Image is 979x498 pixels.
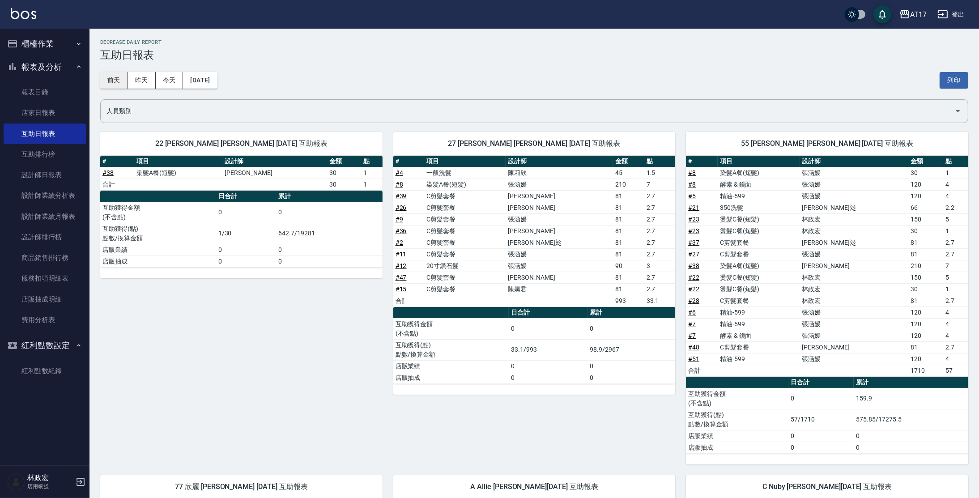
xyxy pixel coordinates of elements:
td: 店販業績 [686,430,788,442]
td: 0 [509,360,587,372]
td: 0 [587,318,675,339]
td: 張涵媛 [800,179,909,190]
button: 今天 [156,72,183,89]
td: 林政宏 [800,283,909,295]
td: 張涵媛 [800,353,909,365]
td: 150 [908,272,943,283]
td: 張涵媛 [506,248,613,260]
button: Open [951,104,965,118]
a: #38 [688,262,699,269]
td: 1 [361,179,383,190]
a: #36 [396,227,407,234]
td: 店販業績 [393,360,509,372]
td: 0 [788,388,854,409]
img: Logo [11,8,36,19]
a: #4 [396,169,403,176]
td: 7 [644,179,676,190]
td: 45 [613,167,644,179]
a: 設計師業績月報表 [4,206,86,227]
td: 2.7 [943,295,968,306]
td: 互助獲得金額 (不含點) [686,388,788,409]
button: 報表及分析 [4,55,86,79]
button: 列印 [940,72,968,89]
td: 2.2 [943,202,968,213]
a: #6 [688,309,696,316]
td: 陳姵君 [506,283,613,295]
td: 0 [587,372,675,383]
a: #8 [396,181,403,188]
a: 設計師排行榜 [4,227,86,247]
td: 染髮A餐(短髮) [718,260,800,272]
td: 57 [943,365,968,376]
td: [PERSON_NAME] [506,272,613,283]
td: 2.7 [644,225,676,237]
td: 0 [276,244,382,255]
td: 150 [908,213,943,225]
td: [PERSON_NAME]彣 [800,202,909,213]
table: a dense table [393,307,676,384]
td: 合計 [686,365,718,376]
td: 精油-599 [718,353,800,365]
a: 店家日報表 [4,102,86,123]
button: 昨天 [128,72,156,89]
td: 精油-599 [718,190,800,202]
a: 報表目錄 [4,82,86,102]
td: 575.85/17275.5 [854,409,968,430]
td: 張涵媛 [800,318,909,330]
a: #8 [688,169,696,176]
th: 累計 [854,377,968,388]
td: 1 [943,225,968,237]
a: #15 [396,285,407,293]
td: 0 [854,442,968,453]
a: #38 [102,169,114,176]
td: 互助獲得(點) 點數/換算金額 [393,339,509,360]
a: #2 [396,239,403,246]
th: 日合計 [216,191,277,202]
td: 5 [943,213,968,225]
a: #12 [396,262,407,269]
a: #11 [396,251,407,258]
td: 張涵媛 [506,213,613,225]
td: 120 [908,190,943,202]
td: 120 [908,306,943,318]
td: 林政宏 [800,272,909,283]
td: 燙髮C餐(短髮) [718,272,800,283]
a: #9 [396,216,403,223]
td: 33.1/993 [509,339,587,360]
td: 店販業績 [100,244,216,255]
button: 前天 [100,72,128,89]
td: 1710 [908,365,943,376]
td: 0 [509,372,587,383]
td: 4 [943,318,968,330]
td: 互助獲得(點) 點數/換算金額 [686,409,788,430]
td: 精油-599 [718,306,800,318]
a: #51 [688,355,699,362]
a: #8 [688,181,696,188]
td: 合計 [393,295,425,306]
table: a dense table [686,377,968,454]
a: 服務扣項明細表 [4,268,86,289]
td: 1 [943,283,968,295]
span: 55 [PERSON_NAME] [PERSON_NAME] [DATE] 互助報表 [697,139,958,148]
td: 81 [613,248,644,260]
td: 店販抽成 [686,442,788,453]
a: #21 [688,204,699,211]
h5: 林政宏 [27,473,73,482]
td: C剪髮套餐 [424,202,506,213]
a: #26 [396,204,407,211]
a: 費用分析表 [4,310,86,330]
img: Person [7,473,25,491]
td: 酵素 & 鏡面 [718,330,800,341]
td: C剪髮套餐 [424,283,506,295]
td: 993 [613,295,644,306]
td: 30 [908,167,943,179]
td: 210 [908,260,943,272]
td: 57/1710 [788,409,854,430]
td: 2.7 [644,190,676,202]
td: 120 [908,353,943,365]
td: 81 [908,341,943,353]
td: 7 [943,260,968,272]
table: a dense table [100,191,383,268]
a: #7 [688,320,696,328]
a: #23 [688,227,699,234]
